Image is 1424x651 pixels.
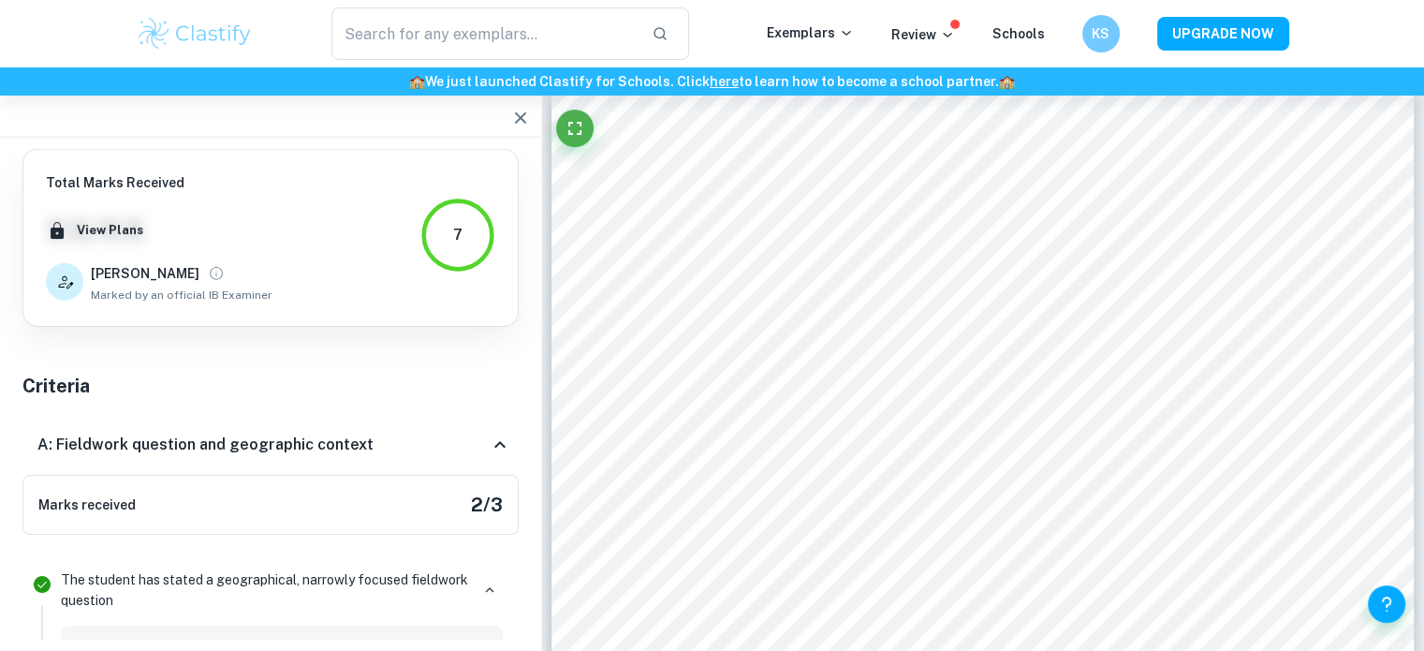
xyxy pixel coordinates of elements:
h6: Total Marks Received [46,172,272,193]
button: UPGRADE NOW [1157,17,1289,51]
span: 🏫 [999,74,1015,89]
p: The student has stated a geographical, narrowly focused fieldwork question [61,570,469,611]
div: 7 [453,224,462,246]
h6: Marks received [38,495,136,515]
h5: 2 / 3 [471,491,503,519]
button: KS [1082,15,1120,52]
h6: A: Fieldwork question and geographic context [37,434,374,456]
a: Schools [992,26,1045,41]
button: View Plans [72,216,148,244]
img: Clastify logo [136,15,255,52]
button: Help and Feedback [1368,585,1405,623]
div: A: Fieldwork question and geographic context [22,415,519,475]
input: Search for any exemplars... [331,7,638,60]
h5: Criteria [22,372,519,400]
button: Fullscreen [556,110,594,147]
h6: KS [1090,23,1111,44]
button: View full profile [203,260,229,287]
span: Marked by an official IB Examiner [91,287,272,303]
p: Exemplars [767,22,854,43]
h6: We just launched Clastify for Schools. Click to learn how to become a school partner. [4,71,1420,92]
svg: Correct [31,573,53,596]
h6: [PERSON_NAME] [91,263,199,284]
p: Review [891,24,955,45]
span: 🏫 [409,74,425,89]
a: here [710,74,739,89]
